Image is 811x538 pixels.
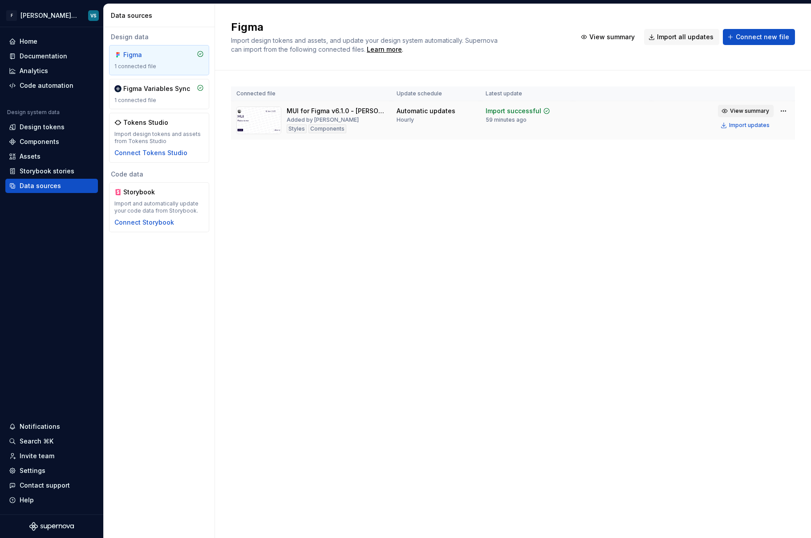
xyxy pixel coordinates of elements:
div: Import and automatically update your code data from Storybook. [114,200,204,214]
button: Connect new file [723,29,795,45]
div: Figma [123,50,166,59]
div: Code data [109,170,209,179]
div: Data sources [20,181,61,190]
div: Storybook stories [20,167,74,176]
a: Design tokens [5,120,98,134]
div: 59 minutes ago [486,116,527,123]
div: Storybook [123,188,166,197]
div: Added by [PERSON_NAME] [287,116,359,123]
div: Design data [109,33,209,41]
button: Help [5,493,98,507]
div: Data sources [111,11,211,20]
button: Connect Storybook [114,218,174,227]
a: Assets [5,149,98,164]
h2: Figma [231,20,566,34]
th: Update schedule [391,86,480,101]
span: . [365,46,403,53]
a: Learn more [367,45,402,54]
div: Hourly [397,116,414,123]
a: Storybook stories [5,164,98,178]
div: VS [90,12,97,19]
a: Components [5,135,98,149]
button: Notifications [5,419,98,434]
a: Documentation [5,49,98,63]
a: Figma Variables Sync1 connected file [109,79,209,109]
button: Import all updates [644,29,719,45]
div: Automatic updates [397,107,455,115]
button: View summary [576,29,641,45]
div: Home [20,37,37,46]
div: 1 connected file [114,63,204,70]
a: Invite team [5,449,98,463]
button: View summary [718,105,774,117]
div: Code automation [20,81,73,90]
a: Analytics [5,64,98,78]
div: F [6,10,17,21]
div: Tokens Studio [123,118,168,127]
div: Figma Variables Sync [123,84,190,93]
button: Contact support [5,478,98,493]
div: Search ⌘K [20,437,53,446]
a: Data sources [5,179,98,193]
a: Figma1 connected file [109,45,209,75]
button: F[PERSON_NAME] UIVS [2,6,101,25]
div: Documentation [20,52,67,61]
th: Connected file [231,86,391,101]
div: Components [308,124,346,133]
div: Notifications [20,422,60,431]
a: Tokens StudioImport design tokens and assets from Tokens StudioConnect Tokens Studio [109,113,209,163]
div: Import updates [729,122,770,129]
button: Search ⌘K [5,434,98,448]
div: Invite team [20,452,54,460]
div: Settings [20,466,45,475]
span: Import design tokens and assets, and update your design system automatically. Supernova can impor... [231,37,499,53]
a: Home [5,34,98,49]
span: Import all updates [657,33,714,41]
svg: Supernova Logo [29,522,74,531]
div: Import successful [486,107,541,115]
div: Assets [20,152,41,161]
div: Styles [287,124,307,133]
div: Analytics [20,66,48,75]
span: View summary [589,33,635,41]
button: Connect Tokens Studio [114,148,187,157]
span: Connect new file [736,33,789,41]
div: Design system data [7,109,60,116]
div: MUI for Figma v6.1.0 - [PERSON_NAME] Theme [287,107,386,115]
a: Code automation [5,78,98,93]
a: StorybookImport and automatically update your code data from Storybook.Connect Storybook [109,182,209,232]
div: Design tokens [20,123,65,131]
span: View summary [730,107,769,115]
th: Latest update [480,86,573,101]
button: Import updates [718,119,774,131]
div: Import design tokens and assets from Tokens Studio [114,131,204,145]
div: Contact support [20,481,70,490]
a: Settings [5,464,98,478]
div: [PERSON_NAME] UI [20,11,77,20]
div: Help [20,496,34,505]
div: Components [20,137,59,146]
div: 1 connected file [114,97,204,104]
